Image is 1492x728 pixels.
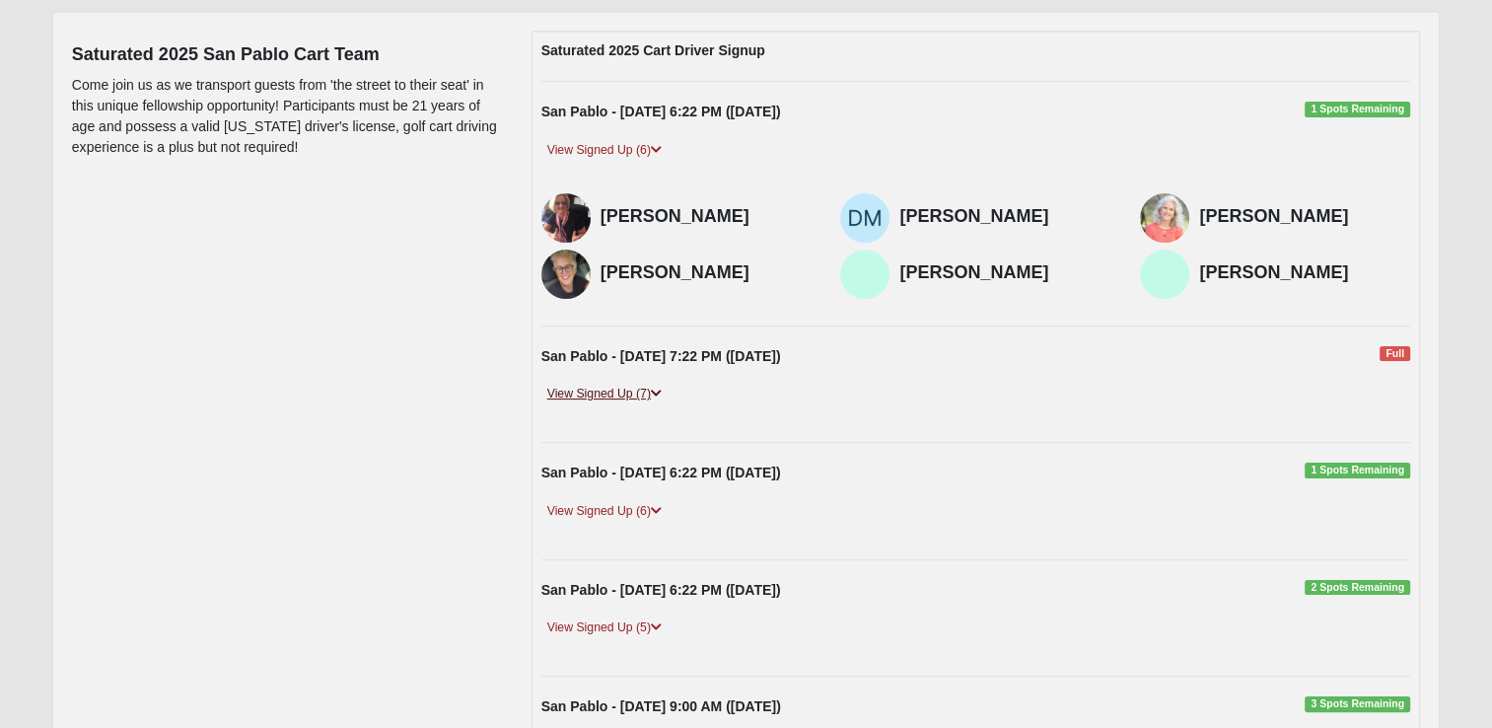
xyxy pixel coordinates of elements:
strong: San Pablo - [DATE] 6:22 PM ([DATE]) [541,465,781,480]
strong: San Pablo - [DATE] 6:22 PM ([DATE]) [541,582,781,598]
span: 3 Spots Remaining [1305,696,1410,712]
span: 1 Spots Remaining [1305,463,1410,478]
span: 1 Spots Remaining [1305,102,1410,117]
span: 2 Spots Remaining [1305,580,1410,596]
a: View Signed Up (6) [541,501,668,522]
img: Mary Gilbert [541,250,591,299]
img: David Mobley [840,193,889,243]
a: View Signed Up (7) [541,384,668,404]
h4: [PERSON_NAME] [899,262,1110,284]
img: Tammy Largin [1140,193,1189,243]
h4: [PERSON_NAME] [1199,262,1410,284]
strong: San Pablo - [DATE] 9:00 AM ([DATE]) [541,698,781,714]
strong: San Pablo - [DATE] 6:22 PM ([DATE]) [541,104,781,119]
h4: [PERSON_NAME] [1199,206,1410,228]
strong: Saturated 2025 Cart Driver Signup [541,42,765,58]
a: View Signed Up (6) [541,140,668,161]
h4: [PERSON_NAME] [899,206,1110,228]
h4: [PERSON_NAME] [601,206,812,228]
span: Full [1380,346,1410,362]
strong: San Pablo - [DATE] 7:22 PM ([DATE]) [541,348,781,364]
img: Mike Brannon [840,250,889,299]
h4: [PERSON_NAME] [601,262,812,284]
h4: Saturated 2025 San Pablo Cart Team [72,44,502,66]
img: Bethanne Ridikas [541,193,591,243]
p: Come join us as we transport guests from 'the street to their seat' in this unique fellowship opp... [72,75,502,158]
img: Rudy Urban [1140,250,1189,299]
a: View Signed Up (5) [541,618,668,638]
